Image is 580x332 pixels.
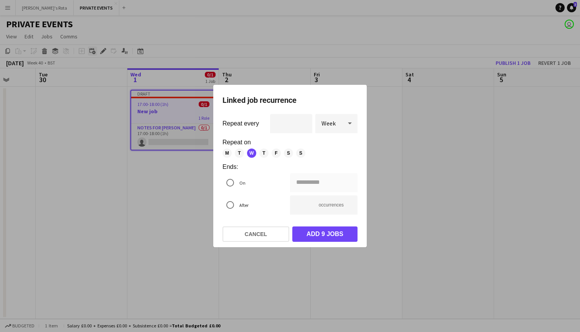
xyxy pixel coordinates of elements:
[235,149,244,158] span: T
[222,149,358,158] mat-chip-listbox: Repeat weekly
[222,149,232,158] span: M
[222,226,289,242] button: Cancel
[238,177,246,189] label: On
[284,149,293,158] span: S
[296,149,305,158] span: S
[238,199,249,211] label: After
[222,139,358,145] label: Repeat on
[222,164,358,170] label: Ends:
[292,226,358,242] button: Add 9 jobs
[272,149,281,158] span: F
[321,119,336,127] span: Week
[247,149,256,158] span: W
[222,121,259,127] label: Repeat every
[222,94,358,106] h1: Linked job recurrence
[259,149,269,158] span: T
